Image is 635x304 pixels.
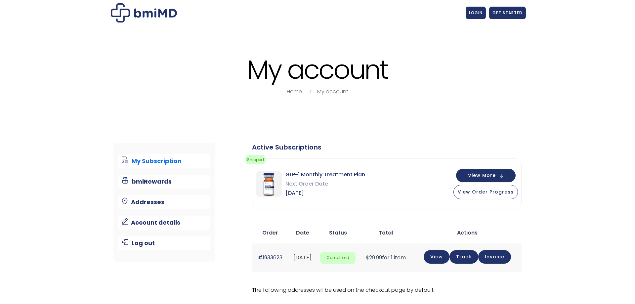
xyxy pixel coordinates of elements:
[492,10,523,16] span: GET STARTED
[111,3,177,22] img: My account
[359,243,413,272] td: for 1 item
[456,169,516,182] button: View More
[366,254,382,261] span: 29.99
[118,175,211,189] a: bmiRewards
[285,179,365,189] span: Next Order Date
[329,229,347,237] span: Status
[379,229,393,237] span: Total
[118,236,211,250] a: Log out
[457,229,478,237] span: Actions
[285,170,365,179] span: GLP-1 Monthly Treatment Plan
[285,189,365,198] span: [DATE]
[468,173,496,178] span: View More
[366,254,369,261] span: $
[489,7,526,19] a: GET STARTED
[307,88,314,95] i: breadcrumbs separator
[453,185,518,199] button: View Order Progress
[256,171,282,197] img: GLP-1 Monthly Treatment Plan
[118,216,211,230] a: Account details
[118,195,211,209] a: Addresses
[287,88,302,95] a: Home
[262,229,278,237] span: Order
[252,143,522,152] div: Active Subscriptions
[109,56,526,84] h1: My account
[118,154,211,168] a: My Subscription
[296,229,309,237] span: Date
[424,250,449,264] a: View
[293,254,312,261] time: [DATE]
[458,189,514,195] span: View Order Progress
[113,143,216,262] nav: Account pages
[245,155,266,164] span: Shipped
[466,7,486,19] a: LOGIN
[320,252,355,264] span: Completed
[449,250,478,264] a: Track
[252,285,522,295] p: The following addresses will be used on the checkout page by default.
[317,88,348,95] a: My account
[469,10,483,16] span: LOGIN
[478,250,511,264] a: Invoice
[258,254,282,261] a: #1933623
